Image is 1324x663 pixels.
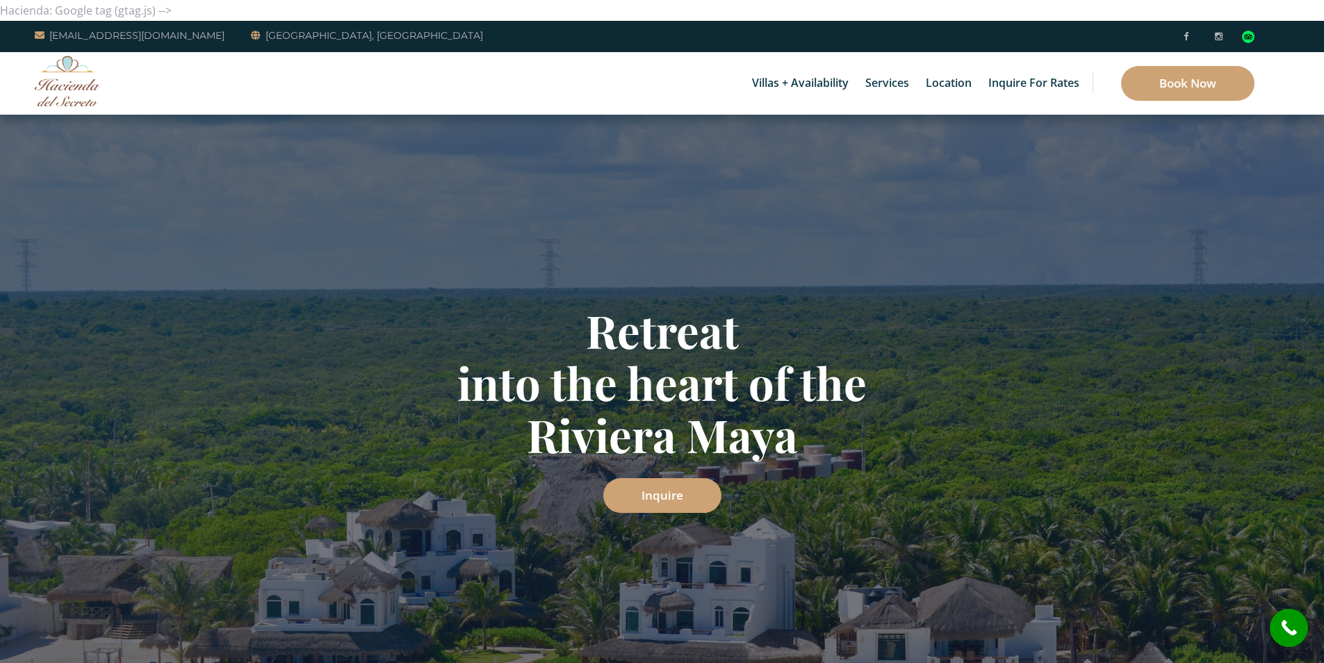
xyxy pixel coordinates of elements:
a: Inquire for Rates [981,52,1086,115]
i: call [1273,612,1305,644]
img: Awesome Logo [35,56,101,106]
img: Tripadvisor_logomark.svg [1242,31,1254,43]
a: Inquire [603,478,721,513]
a: Book Now [1121,66,1254,101]
a: [GEOGRAPHIC_DATA], [GEOGRAPHIC_DATA] [251,27,483,44]
a: Location [919,52,979,115]
div: Read traveler reviews on Tripadvisor [1242,31,1254,43]
a: Services [858,52,916,115]
a: Villas + Availability [745,52,856,115]
a: call [1270,609,1308,647]
h1: Retreat into the heart of the Riviera Maya [256,304,1069,461]
a: [EMAIL_ADDRESS][DOMAIN_NAME] [35,27,224,44]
